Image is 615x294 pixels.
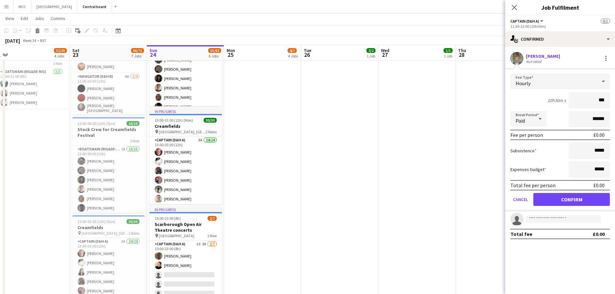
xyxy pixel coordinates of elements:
[510,19,539,24] span: Captain (D&H A)
[149,123,222,129] h3: Creamfields
[304,47,311,53] span: Tue
[72,117,145,213] app-job-card: 12:00-00:00 (12h) (Sun)16/16Stock Crew for Creamfields Festival1 RoleBoatswain (rig&de-rig)1A16/1...
[127,121,139,126] span: 16/16
[127,219,139,224] span: 30/30
[130,138,139,143] span: 1 Role
[72,73,145,125] app-card-role: Navigator (D&H B)8A3/411:00-23:00 (12h)[PERSON_NAME][PERSON_NAME][PERSON_NAME][GEOGRAPHIC_DATA]
[149,47,157,53] span: Sun
[3,14,17,23] a: View
[77,219,115,224] span: 13:00-01:00 (12h) (Sun)
[204,118,217,123] span: 30/30
[53,61,62,66] span: 1 Role
[593,132,605,138] div: £0.00
[206,129,217,134] span: 2 Roles
[13,0,31,13] button: MCC
[458,47,466,53] span: Thu
[526,59,543,64] div: Not rated
[510,193,531,206] button: Cancel
[128,231,139,236] span: 2 Roles
[444,48,453,53] span: 1/1
[54,48,67,53] span: 32/36
[510,148,537,154] label: Subsistence
[149,207,222,212] div: In progress
[510,182,556,188] div: Total fee per person
[5,15,14,21] span: View
[510,24,610,29] div: 11:30-22:00 (10h30m)
[18,14,31,23] a: Edit
[510,167,546,172] label: Expenses budget
[516,117,525,124] span: Paid
[72,47,79,53] span: Sat
[505,31,615,47] div: Confirmed
[288,54,298,58] div: 4 Jobs
[77,121,115,126] span: 12:00-00:00 (12h) (Sun)
[32,14,47,23] a: Jobs
[516,80,530,86] span: Hourly
[505,3,615,12] h3: Job Fulfilment
[227,47,235,53] span: Mon
[149,109,222,204] app-job-card: In progress13:00-01:00 (12h) (Mon)30/30Creamfields [GEOGRAPHIC_DATA], [GEOGRAPHIC_DATA]2 RolesCap...
[510,231,532,237] div: Total fee
[155,118,193,123] span: 13:00-01:00 (12h) (Mon)
[159,233,194,238] span: [GEOGRAPHIC_DATA]
[288,48,297,53] span: 4/7
[21,38,37,43] span: Week 34
[593,182,605,188] div: £0.00
[71,51,79,58] span: 23
[548,97,566,103] div: 10h30m x
[208,48,221,53] span: 55/62
[31,0,77,13] button: [GEOGRAPHIC_DATA]
[82,231,128,236] span: [GEOGRAPHIC_DATA], [GEOGRAPHIC_DATA]
[593,231,605,237] div: £0.00
[77,0,112,13] button: Central board
[380,51,389,58] span: 27
[21,15,28,21] span: Edit
[366,48,375,53] span: 2/2
[367,54,375,58] div: 1 Job
[149,51,157,58] span: 24
[48,14,68,23] a: Comms
[72,19,145,115] app-job-card: 11:00-23:00 (12h)5/6Rally [GEOGRAPHIC_DATA]2 RolesCaptain (D&H A)5A2/211:00-23:00 (12h)[PERSON_NA...
[526,53,560,59] div: [PERSON_NAME]
[303,51,311,58] span: 26
[510,19,544,24] button: Captain (D&H A)
[72,225,145,230] h3: Creamfields
[533,193,610,206] button: Confirm
[209,54,221,58] div: 6 Jobs
[35,15,44,21] span: Jobs
[207,233,217,238] span: 1 Role
[155,216,181,221] span: 15:00-23:00 (8h)
[131,54,144,58] div: 7 Jobs
[149,109,222,114] div: In progress
[54,54,67,58] div: 4 Jobs
[72,127,145,138] h3: Stock Crew for Creamfields Festival
[51,15,65,21] span: Comms
[208,216,217,221] span: 2/7
[159,129,206,134] span: [GEOGRAPHIC_DATA], [GEOGRAPHIC_DATA]
[444,54,452,58] div: 1 Job
[149,221,222,233] h3: Scarborough Open Air Theatre concerts
[457,51,466,58] span: 28
[381,47,389,53] span: Wed
[226,51,235,58] span: 25
[5,37,20,44] div: [DATE]
[131,48,144,53] span: 66/71
[40,38,46,43] div: BST
[601,19,610,24] span: 0/1
[510,132,543,138] div: Fee per person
